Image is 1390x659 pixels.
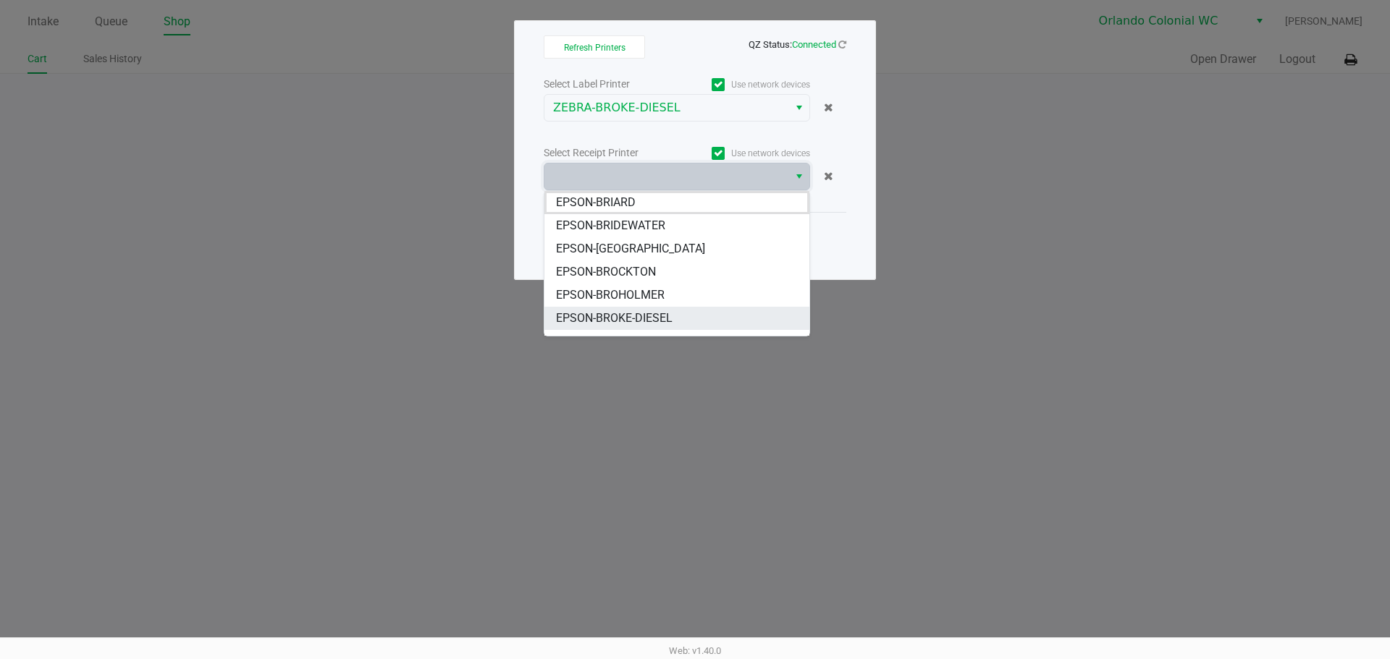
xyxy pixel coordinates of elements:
button: Select [788,95,809,121]
span: Connected [792,39,836,50]
div: Select Receipt Printer [544,145,677,161]
button: Refresh Printers [544,35,645,59]
span: EPSON-BRIARD [556,194,636,211]
span: Refresh Printers [564,43,625,53]
span: QZ Status: [749,39,846,50]
label: Use network devices [677,78,810,91]
span: EPSON-BRIDEWATER [556,217,665,234]
label: Use network devices [677,147,810,160]
span: EPSON-G2G [556,333,618,350]
div: Select Label Printer [544,77,677,92]
button: Select [788,163,809,190]
span: ZEBRA-BROKE-DIESEL [553,99,780,116]
span: EPSON-BROHOLMER [556,286,665,304]
span: Web: v1.40.0 [669,645,721,656]
span: EPSON-BROKE-DIESEL [556,310,673,327]
span: EPSON-BROCKTON [556,263,656,281]
span: EPSON-[GEOGRAPHIC_DATA] [556,240,705,258]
